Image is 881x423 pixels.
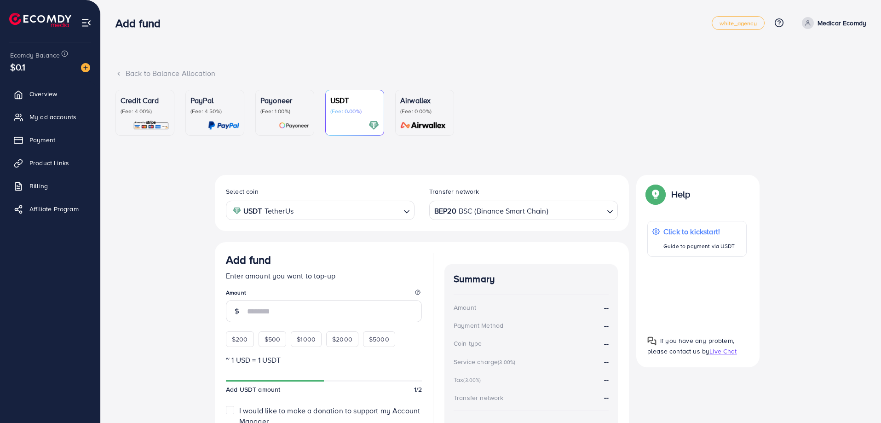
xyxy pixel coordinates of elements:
[604,338,609,349] strong: --
[671,189,691,200] p: Help
[133,120,169,131] img: card
[29,135,55,145] span: Payment
[10,51,60,60] span: Ecomdy Balance
[429,201,618,220] div: Search for option
[81,63,90,72] img: image
[454,357,518,366] div: Service charge
[226,253,271,267] h3: Add fund
[226,187,259,196] label: Select coin
[208,120,239,131] img: card
[454,339,482,348] div: Coin type
[232,335,248,344] span: $200
[226,385,280,394] span: Add USDT amount
[720,20,757,26] span: white_agency
[7,154,93,172] a: Product Links
[29,204,79,214] span: Affiliate Program
[279,120,309,131] img: card
[712,16,765,30] a: white_agency
[260,108,309,115] p: (Fee: 1.00%)
[265,335,281,344] span: $500
[604,374,609,384] strong: --
[798,17,866,29] a: Medicar Ecomdy
[330,108,379,115] p: (Fee: 0.00%)
[549,203,603,218] input: Search for option
[29,112,76,122] span: My ad accounts
[190,108,239,115] p: (Fee: 4.50%)
[604,392,609,402] strong: --
[29,158,69,168] span: Product Links
[190,95,239,106] p: PayPal
[818,17,866,29] p: Medicar Ecomdy
[226,270,422,281] p: Enter amount you want to top-up
[663,226,735,237] p: Click to kickstart!
[369,120,379,131] img: card
[397,120,449,131] img: card
[7,85,93,103] a: Overview
[463,377,481,384] small: (3.00%)
[9,13,71,27] img: logo
[7,131,93,149] a: Payment
[29,181,48,191] span: Billing
[663,241,735,252] p: Guide to payment via USDT
[604,302,609,313] strong: --
[842,382,874,416] iframe: Chat
[10,60,26,74] span: $0.1
[296,203,400,218] input: Search for option
[709,347,737,356] span: Live Chat
[454,321,503,330] div: Payment Method
[400,95,449,106] p: Airwallex
[243,204,262,218] strong: USDT
[115,68,866,79] div: Back to Balance Allocation
[81,17,92,28] img: menu
[454,303,476,312] div: Amount
[265,204,294,218] span: TetherUs
[121,95,169,106] p: Credit Card
[29,89,57,99] span: Overview
[7,200,93,218] a: Affiliate Program
[429,187,479,196] label: Transfer network
[115,17,168,30] h3: Add fund
[459,204,548,218] span: BSC (Binance Smart Chain)
[434,204,456,218] strong: BEP20
[226,201,415,220] div: Search for option
[226,289,422,300] legend: Amount
[400,108,449,115] p: (Fee: 0.00%)
[454,375,484,384] div: Tax
[297,335,316,344] span: $1000
[647,336,734,356] span: If you have any problem, please contact us by
[454,273,609,285] h4: Summary
[604,320,609,331] strong: --
[226,354,422,365] p: ~ 1 USD = 1 USDT
[498,359,515,366] small: (3.00%)
[7,177,93,195] a: Billing
[121,108,169,115] p: (Fee: 4.00%)
[330,95,379,106] p: USDT
[260,95,309,106] p: Payoneer
[604,356,609,366] strong: --
[647,336,656,346] img: Popup guide
[369,335,389,344] span: $5000
[647,186,664,203] img: Popup guide
[332,335,352,344] span: $2000
[414,385,422,394] span: 1/2
[233,207,241,215] img: coin
[454,393,504,402] div: Transfer network
[7,108,93,126] a: My ad accounts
